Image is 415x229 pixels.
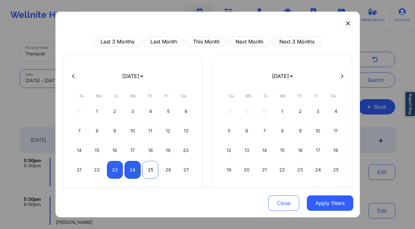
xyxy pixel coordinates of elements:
button: Close [268,195,299,211]
div: Sun Oct 19 2025 [221,161,237,179]
div: Wed Sep 03 2025 [124,102,141,120]
div: Fri Sep 05 2025 [160,102,176,120]
div: Mon Oct 06 2025 [239,122,255,140]
div: Sat Oct 11 2025 [328,122,344,140]
div: Mon Sep 01 2025 [89,102,105,120]
abbr: Wednesday [130,93,136,98]
abbr: Thursday [147,93,152,98]
div: Wed Sep 24 2025 [124,161,141,179]
button: Last 3 Months [94,37,141,46]
abbr: Friday [165,93,169,98]
div: Sun Sep 14 2025 [71,141,88,159]
div: Sun Oct 05 2025 [221,122,237,140]
div: Thu Sep 04 2025 [142,102,159,120]
div: Fri Oct 31 2025 [310,180,326,198]
div: Mon Oct 13 2025 [239,141,255,159]
div: Thu Sep 11 2025 [142,122,159,140]
div: Wed Sep 10 2025 [124,122,141,140]
div: Fri Sep 12 2025 [160,122,176,140]
abbr: Saturday [331,93,336,98]
div: Fri Oct 17 2025 [310,141,326,159]
div: Sun Oct 12 2025 [221,141,237,159]
abbr: Monday [246,93,251,98]
div: Sat Sep 20 2025 [178,141,194,159]
div: Tue Sep 23 2025 [107,161,123,179]
abbr: Sunday [79,93,84,98]
button: Last Month [144,37,184,46]
abbr: Monday [96,93,102,98]
div: Wed Sep 17 2025 [124,141,141,159]
div: Thu Oct 30 2025 [292,180,308,198]
div: Mon Oct 20 2025 [239,161,255,179]
div: Mon Sep 08 2025 [89,122,105,140]
abbr: Tuesday [114,93,118,98]
div: Mon Sep 15 2025 [89,141,105,159]
button: Next 3 Months [273,37,321,46]
div: Sun Sep 07 2025 [71,122,88,140]
div: Wed Oct 01 2025 [274,102,291,120]
div: Sun Oct 26 2025 [221,180,237,198]
div: Tue Oct 14 2025 [257,141,273,159]
abbr: Thursday [297,93,302,98]
div: Fri Sep 19 2025 [160,141,176,159]
div: Fri Oct 10 2025 [310,122,326,140]
div: Thu Oct 23 2025 [292,161,308,179]
div: Sat Sep 06 2025 [178,102,194,120]
abbr: Wednesday [280,93,285,98]
div: Tue Sep 09 2025 [107,122,123,140]
div: Mon Oct 27 2025 [239,180,255,198]
div: Fri Sep 26 2025 [160,161,176,179]
div: Sat Oct 18 2025 [328,141,344,159]
div: Wed Oct 29 2025 [274,180,291,198]
div: Fri Oct 24 2025 [310,161,326,179]
abbr: Friday [315,93,318,98]
div: Sat Oct 25 2025 [328,161,344,179]
div: Sat Sep 27 2025 [178,161,194,179]
div: Wed Oct 08 2025 [274,122,291,140]
div: Wed Oct 15 2025 [274,141,291,159]
div: Tue Oct 28 2025 [257,180,273,198]
abbr: Tuesday [263,93,268,98]
div: Tue Sep 30 2025 [107,180,123,198]
div: Tue Sep 16 2025 [107,141,123,159]
div: Sun Sep 28 2025 [71,180,88,198]
div: Sat Sep 13 2025 [178,122,194,140]
div: Mon Sep 29 2025 [89,180,105,198]
div: Tue Oct 21 2025 [257,161,273,179]
div: Tue Sep 02 2025 [107,102,123,120]
div: Mon Sep 22 2025 [89,161,105,179]
div: Sat Oct 04 2025 [328,102,344,120]
abbr: Sunday [229,93,234,98]
div: Thu Sep 25 2025 [142,161,159,179]
abbr: Saturday [181,93,186,98]
div: Thu Oct 09 2025 [292,122,308,140]
button: Next Month [229,37,270,46]
button: This Month [186,37,226,46]
div: Thu Oct 02 2025 [292,102,308,120]
div: Wed Oct 22 2025 [274,161,291,179]
div: Fri Oct 03 2025 [310,102,326,120]
div: Thu Sep 18 2025 [142,141,159,159]
div: Thu Oct 16 2025 [292,141,308,159]
div: Sun Sep 21 2025 [71,161,88,179]
div: Tue Oct 07 2025 [257,122,273,140]
button: Apply filters [307,195,353,211]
